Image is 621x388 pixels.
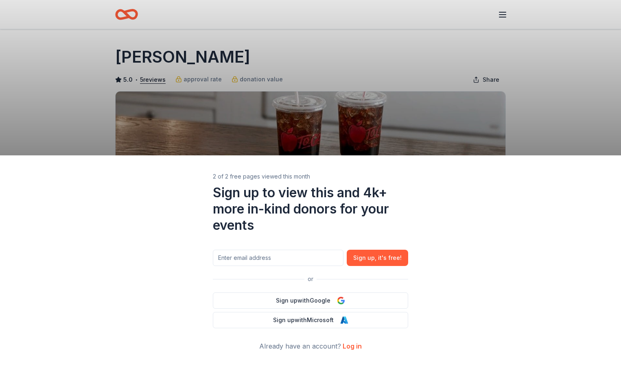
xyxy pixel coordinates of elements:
[347,250,408,266] button: Sign up, it's free!
[213,185,408,233] div: Sign up to view this and 4k+ more in-kind donors for your events
[304,274,317,284] span: or
[343,342,362,350] a: Log in
[213,312,408,328] button: Sign upwithMicrosoft
[213,172,408,181] div: 2 of 2 free pages viewed this month
[213,250,343,266] input: Enter email address
[375,253,402,263] span: , it ' s free!
[337,296,345,305] img: Google Logo
[213,292,408,309] button: Sign upwithGoogle
[259,342,341,350] span: Already have an account?
[340,316,348,324] img: Microsoft Logo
